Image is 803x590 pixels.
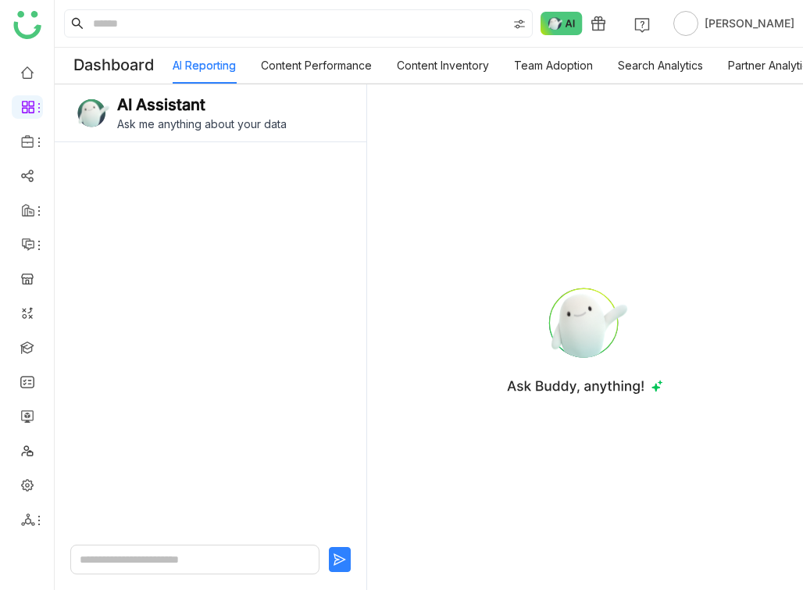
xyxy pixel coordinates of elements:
a: Content Inventory [397,59,489,72]
img: logo [13,11,41,39]
div: Dashboard [55,48,173,84]
img: ask-buddy.svg [73,95,111,131]
img: ask-buddy-normal.svg [541,12,583,35]
span: [PERSON_NAME] [705,15,794,32]
div: Ask me anything about your data [117,117,348,131]
img: search-type.svg [513,18,526,30]
a: Search Analytics [618,59,703,72]
img: avatar [673,11,698,36]
img: help.svg [634,17,650,33]
a: Content Performance [261,59,372,72]
a: Team Adoption [514,59,593,72]
div: AI Assistant [117,95,205,114]
a: AI Reporting [173,59,236,72]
